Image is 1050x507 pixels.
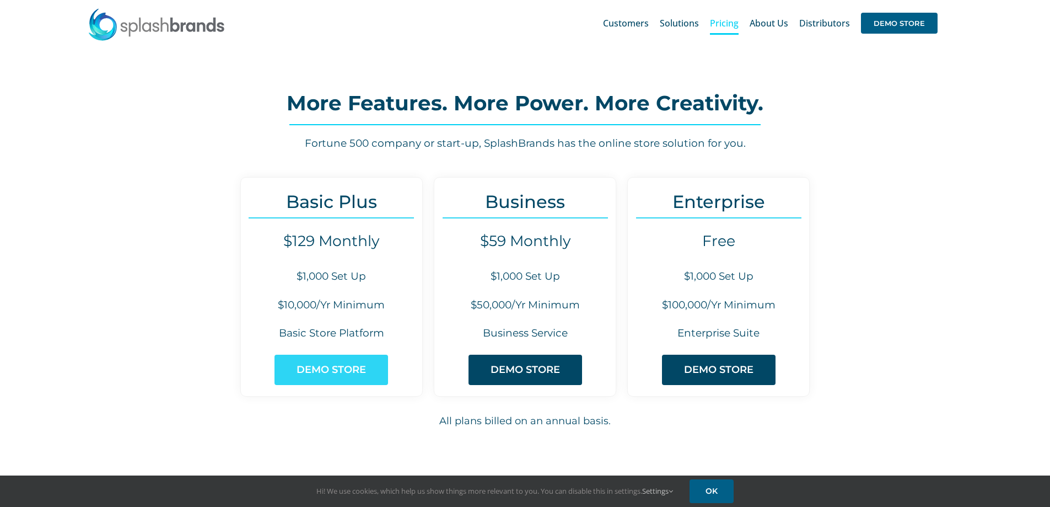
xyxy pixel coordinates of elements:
[603,6,938,41] nav: Main Menu
[710,6,739,41] a: Pricing
[861,13,938,34] span: DEMO STORE
[241,191,422,212] h3: Basic Plus
[660,19,699,28] span: Solutions
[603,6,649,41] a: Customers
[434,269,616,284] h6: $1,000 Set Up
[799,6,850,41] a: Distributors
[88,8,225,41] img: SplashBrands.com Logo
[316,486,673,496] span: Hi! We use cookies, which help us show things more relevant to you. You can disable this in setti...
[434,298,616,313] h6: $50,000/Yr Minimum
[750,19,788,28] span: About Us
[710,19,739,28] span: Pricing
[274,355,388,385] a: DEMO STORE
[690,479,734,503] a: OK
[642,486,673,496] a: Settings
[241,326,422,341] h6: Basic Store Platform
[434,326,616,341] h6: Business Service
[241,298,422,313] h6: $10,000/Yr Minimum
[861,6,938,41] a: DEMO STORE
[628,232,809,250] h4: Free
[491,364,560,376] span: DEMO STORE
[139,136,911,151] h6: Fortune 500 company or start-up, SplashBrands has the online store solution for you.
[434,232,616,250] h4: $59 Monthly
[241,232,422,250] h4: $129 Monthly
[297,364,366,376] span: DEMO STORE
[434,191,616,212] h3: Business
[469,355,582,385] a: DEMO STORE
[628,191,809,212] h3: Enterprise
[628,298,809,313] h6: $100,000/Yr Minimum
[662,355,776,385] a: DEMO STORE
[139,92,911,114] h2: More Features. More Power. More Creativity.
[603,19,649,28] span: Customers
[628,326,809,341] h6: Enterprise Suite
[241,269,422,284] h6: $1,000 Set Up
[628,269,809,284] h6: $1,000 Set Up
[684,364,753,376] span: DEMO STORE
[799,19,850,28] span: Distributors
[139,414,911,429] h6: All plans billed on an annual basis.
